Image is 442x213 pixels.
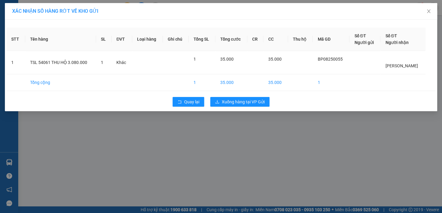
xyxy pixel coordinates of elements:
span: XÁC NHẬN SỐ HÀNG RỚT VỀ KHO GỬI [12,8,98,14]
span: VP [GEOGRAPHIC_DATA] - [12,12,69,18]
span: rollback [177,100,182,105]
td: 35.000 [215,74,247,91]
th: STT [6,28,25,51]
span: [PERSON_NAME] [385,63,418,68]
th: Loại hàng [132,28,163,51]
p: NHẬN: [2,20,89,32]
span: Người nhận [385,40,408,45]
td: 1 [189,74,215,91]
span: VP [PERSON_NAME] ([GEOGRAPHIC_DATA]) [2,20,61,32]
th: Thu hộ [288,28,313,51]
span: Quay lại [184,98,199,105]
span: 35.000 [268,57,282,62]
span: Số ĐT [354,33,366,38]
span: download [215,100,219,105]
th: CC [263,28,288,51]
span: BP08250055 [317,57,342,62]
td: 1 [6,51,25,74]
td: Khác [111,51,132,74]
button: Close [420,3,437,20]
th: Tổng SL [189,28,215,51]
span: Số ĐT [385,33,397,38]
span: Xuống hàng tại VP Gửi [222,98,265,105]
span: PHÁT [33,33,45,38]
th: Ghi chú [163,28,189,51]
button: rollbackQuay lại [173,97,204,107]
span: 1 [101,60,103,65]
th: Mã GD [313,28,349,51]
th: Tổng cước [215,28,247,51]
td: TSL 54061 THU HỘ 3.080.000 [25,51,96,74]
strong: BIÊN NHẬN GỬI HÀNG [20,3,70,9]
th: CR [247,28,263,51]
td: 1 [313,74,349,91]
span: close [426,9,431,14]
span: 35.000 [220,57,234,62]
span: Người gửi [354,40,374,45]
th: Tên hàng [25,28,96,51]
span: 1 [194,57,196,62]
span: 0868331121 - [2,33,45,38]
p: GỬI: [2,12,89,18]
td: 35.000 [263,74,288,91]
th: SL [96,28,111,51]
th: ĐVT [111,28,132,51]
span: GIAO: [2,39,15,45]
td: Tổng cộng [25,74,96,91]
button: downloadXuống hàng tại VP Gửi [210,97,269,107]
